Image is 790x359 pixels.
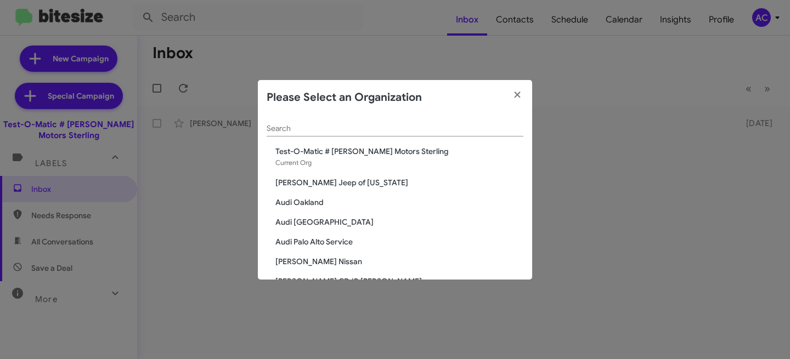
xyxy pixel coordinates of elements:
[275,256,523,267] span: [PERSON_NAME] Nissan
[275,236,523,247] span: Audi Palo Alto Service
[275,177,523,188] span: [PERSON_NAME] Jeep of [US_STATE]
[275,276,523,287] span: [PERSON_NAME] CDJR [PERSON_NAME]
[267,89,422,106] h2: Please Select an Organization
[275,146,523,157] span: Test-O-Matic # [PERSON_NAME] Motors Sterling
[275,197,523,208] span: Audi Oakland
[275,216,523,227] span: Audi [GEOGRAPHIC_DATA]
[275,158,312,167] span: Current Org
